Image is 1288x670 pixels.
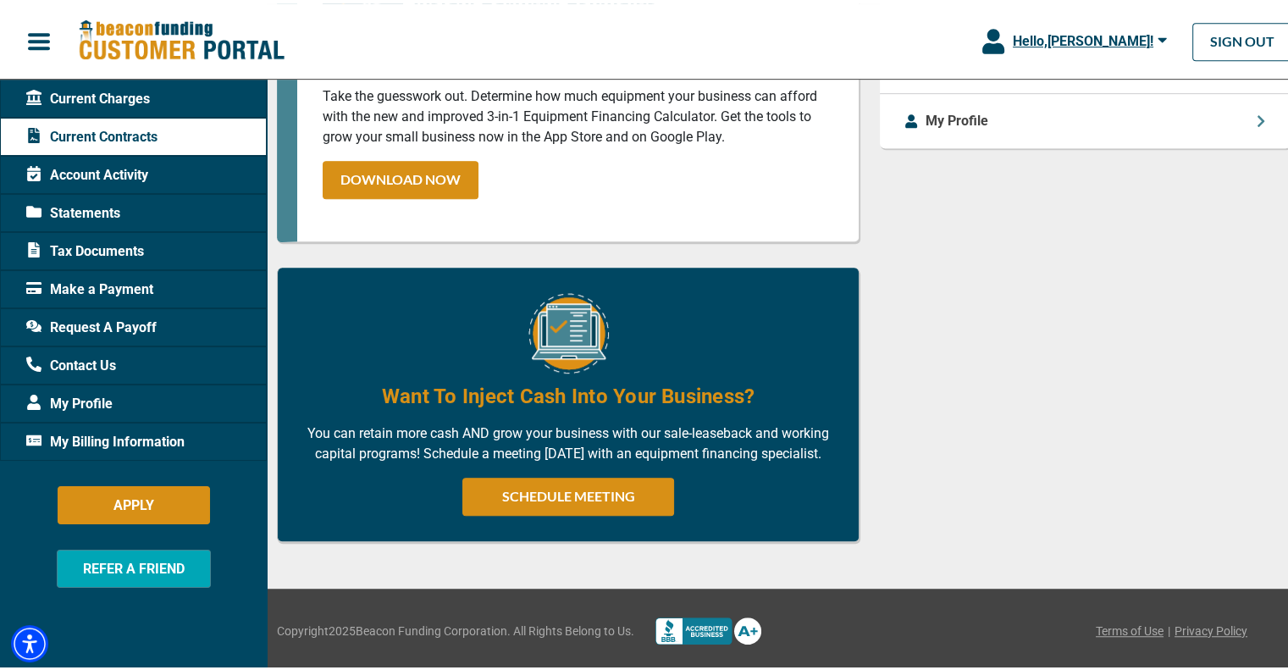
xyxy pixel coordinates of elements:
[11,622,48,659] div: Accessibility Menu
[26,200,120,220] span: Statements
[528,290,609,370] img: Equipment Financing Online Image
[382,379,755,407] h4: Want To Inject Cash Into Your Business?
[277,619,634,637] span: Copyright 2025 Beacon Funding Corporation. All Rights Belong to Us.
[655,614,761,641] img: Better Bussines Beareau logo A+
[26,352,116,373] span: Contact Us
[26,390,113,411] span: My Profile
[58,483,210,521] button: APPLY
[1168,619,1170,637] span: |
[26,314,157,335] span: Request A Payoff
[26,429,185,449] span: My Billing Information
[57,546,211,584] button: REFER A FRIEND
[26,124,158,144] span: Current Contracts
[1175,619,1247,637] a: Privacy Policy
[462,474,674,512] a: SCHEDULE MEETING
[26,276,153,296] span: Make a Payment
[26,86,150,106] span: Current Charges
[303,420,833,461] p: You can retain more cash AND grow your business with our sale-leaseback and working capital progr...
[26,162,148,182] span: Account Activity
[78,16,285,59] img: Beacon Funding Customer Portal Logo
[1096,619,1164,637] a: Terms of Use
[323,158,478,196] a: DOWNLOAD NOW
[1013,30,1153,46] span: Hello, [PERSON_NAME] !
[26,238,144,258] span: Tax Documents
[926,108,988,128] p: My Profile
[323,83,833,144] p: Take the guesswork out. Determine how much equipment your business can afford with the new and im...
